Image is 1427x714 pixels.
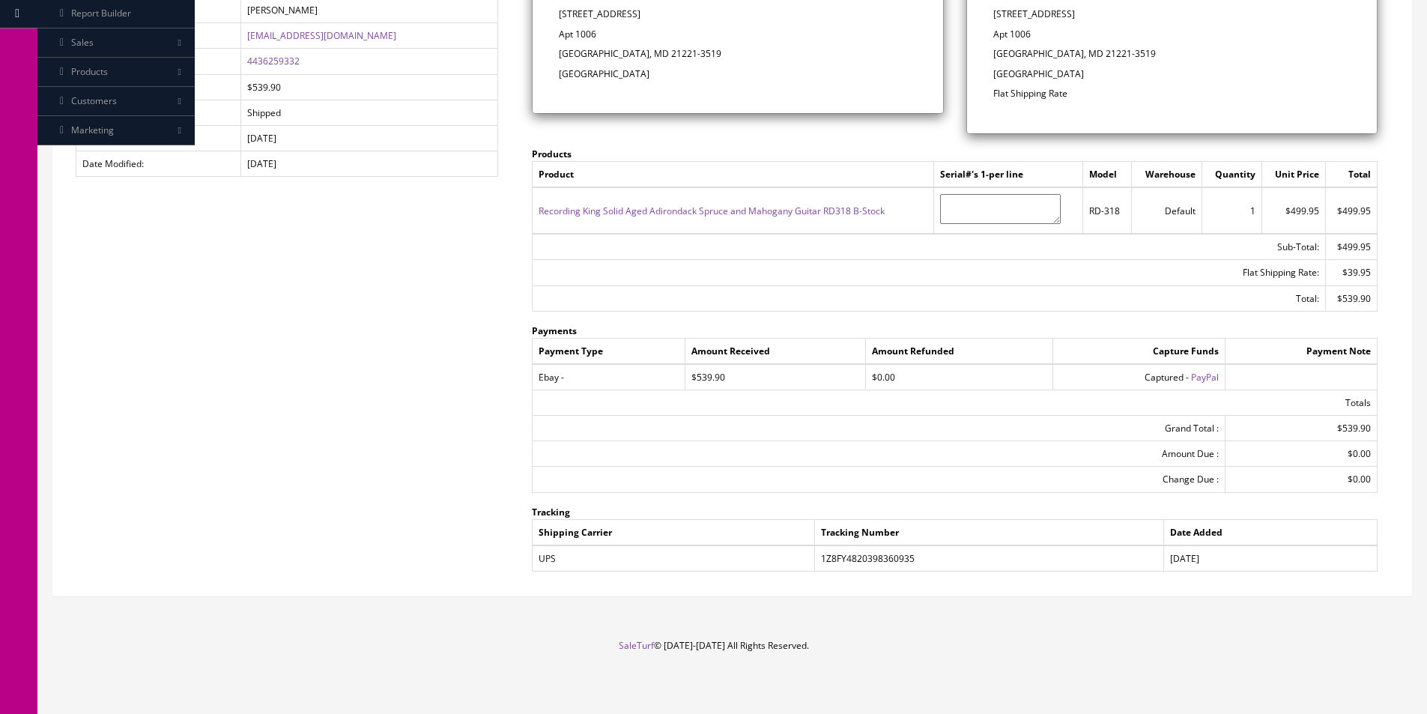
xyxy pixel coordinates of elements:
td: Amount Due : [533,441,1225,467]
td: $499.95 [1325,234,1377,260]
td: Sub-Total: [533,234,1325,260]
p: [STREET_ADDRESS] [559,7,916,21]
td: Amount Received [685,338,865,364]
td: Flat Shipping Rate: [533,260,1325,285]
td: Ebay - [533,364,685,390]
a: Recording King Solid Aged Adirondack Spruce and Mahogany Guitar RD318 B-Stock [539,205,885,217]
a: PayPal [1191,371,1219,384]
td: Grand Total : [533,416,1225,441]
a: SaleTurf [619,639,654,652]
td: Quantity [1202,161,1261,187]
td: UPS [533,545,815,572]
td: [DATE] [240,125,498,151]
td: Shipped [240,100,498,125]
td: $0.00 [1225,467,1377,492]
td: Amount Refunded [865,338,1053,364]
td: [DATE] [1163,545,1377,572]
td: Payment Note [1225,338,1377,364]
strong: Payments [532,324,577,337]
a: Sales [37,28,195,58]
a: Marketing [37,116,195,145]
p: Flat Shipping Rate [993,87,1351,100]
strong: Tracking [532,506,570,518]
td: Product [533,161,934,187]
p: [GEOGRAPHIC_DATA] [993,67,1351,81]
td: $0.00 [865,364,1053,390]
a: [EMAIL_ADDRESS][DOMAIN_NAME] [247,29,396,42]
a: Products [37,58,195,87]
strong: Products [532,148,572,160]
td: 1Z8FY4820398360935 [815,545,1163,572]
td: $39.95 [1325,260,1377,285]
td: [DATE] [240,151,498,177]
p: [GEOGRAPHIC_DATA], MD 21221-3519 [993,47,1351,61]
td: 1 [1202,187,1261,234]
td: Totals [533,390,1378,416]
td: Total: [533,285,1325,311]
p: [GEOGRAPHIC_DATA] [559,67,916,81]
td: Serial#'s 1-per line [934,161,1083,187]
td: Shipping Carrier [533,519,815,545]
p: Apt 1006 [993,28,1351,41]
td: Warehouse [1132,161,1202,187]
td: $539.90 [1325,285,1377,311]
a: 4436259332 [247,55,300,67]
p: [GEOGRAPHIC_DATA], MD 21221-3519 [559,47,916,61]
p: Apt 1006 [559,28,916,41]
td: RD-318 [1083,187,1132,234]
td: $539.90 [240,74,498,100]
td: Unit Price [1261,161,1325,187]
span: Captured - [1145,371,1189,384]
td: Tracking Number [815,519,1163,545]
td: Payment Type [533,338,685,364]
td: Model [1083,161,1132,187]
td: Date Modified: [76,151,241,177]
td: Default [1132,187,1202,234]
td: $499.95 [1261,187,1325,234]
td: $499.95 [1325,187,1377,234]
td: Date Added [1163,519,1377,545]
p: [STREET_ADDRESS] [993,7,1351,21]
td: Total [1325,161,1377,187]
td: Change Due : [533,467,1225,492]
td: $539.90 [685,364,865,390]
a: Customers [37,87,195,116]
td: $0.00 [1225,441,1377,467]
td: Capture Funds [1053,338,1225,364]
td: $539.90 [1225,416,1377,441]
